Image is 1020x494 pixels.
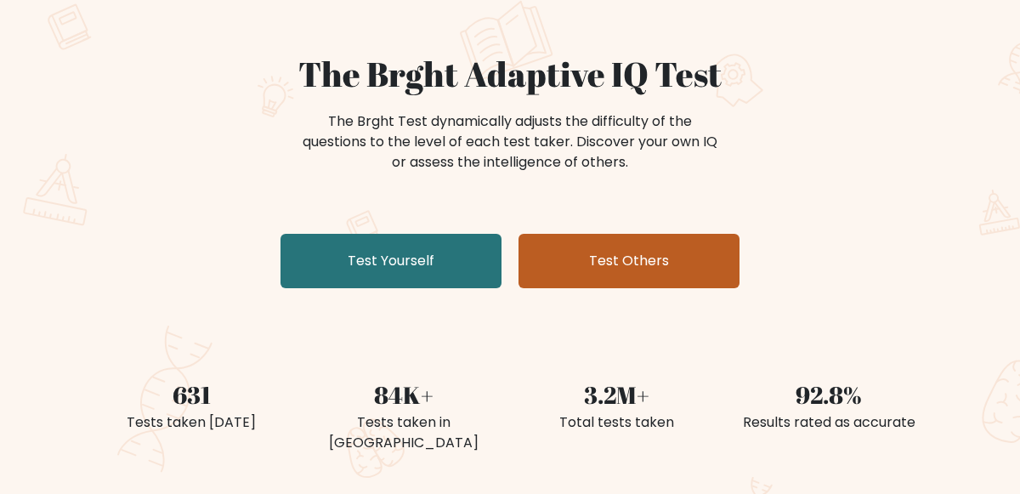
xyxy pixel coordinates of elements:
[733,412,925,433] div: Results rated as accurate
[297,111,722,173] div: The Brght Test dynamically adjusts the difficulty of the questions to the level of each test take...
[518,234,739,288] a: Test Others
[95,54,925,94] h1: The Brght Adaptive IQ Test
[308,412,500,453] div: Tests taken in [GEOGRAPHIC_DATA]
[95,412,287,433] div: Tests taken [DATE]
[520,377,712,412] div: 3.2M+
[520,412,712,433] div: Total tests taken
[733,377,925,412] div: 92.8%
[280,234,501,288] a: Test Yourself
[95,377,287,412] div: 631
[308,377,500,412] div: 84K+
